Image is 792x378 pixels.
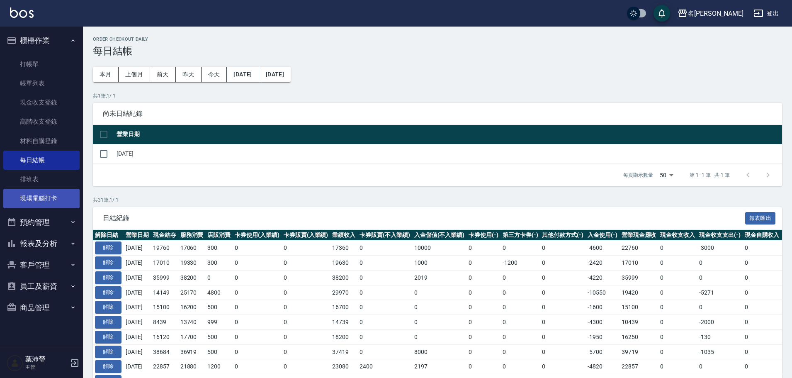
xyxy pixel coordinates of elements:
img: Person [7,355,23,371]
td: 0 [743,256,782,271]
td: 0 [540,329,585,344]
td: 0 [357,329,412,344]
td: 16700 [330,300,357,315]
td: 0 [743,270,782,285]
td: 0 [743,344,782,359]
div: 名[PERSON_NAME] [688,8,743,19]
p: 第 1–1 筆 共 1 筆 [690,171,730,179]
td: 14149 [151,285,178,300]
td: 38200 [178,270,206,285]
button: 解除 [95,331,121,344]
td: 13740 [178,315,206,330]
span: 尚未日結紀錄 [103,110,772,118]
td: 0 [233,256,282,271]
td: 0 [205,270,233,285]
td: 0 [466,270,500,285]
td: 35999 [151,270,178,285]
td: 2197 [412,359,467,374]
td: 0 [357,300,412,315]
button: 前天 [150,67,176,82]
th: 業績收入 [330,230,357,241]
td: -4300 [585,315,620,330]
td: 0 [658,285,697,300]
td: 0 [743,359,782,374]
button: 解除 [95,271,121,284]
td: 0 [743,285,782,300]
button: 櫃檯作業 [3,30,80,51]
td: [DATE] [124,241,151,256]
a: 打帳單 [3,55,80,74]
td: -1950 [585,329,620,344]
button: 本月 [93,67,119,82]
td: -4220 [585,270,620,285]
td: -1200 [500,256,540,271]
h3: 每日結帳 [93,45,782,57]
td: 10000 [412,241,467,256]
td: -130 [697,329,743,344]
td: 0 [540,359,585,374]
a: 每日結帳 [3,151,80,170]
td: 0 [282,344,330,359]
td: 22857 [620,359,658,374]
td: 2400 [357,359,412,374]
td: [DATE] [124,300,151,315]
td: 0 [282,241,330,256]
td: 14739 [330,315,357,330]
a: 現金收支登錄 [3,93,80,112]
a: 材料自購登錄 [3,132,80,151]
td: 38200 [330,270,357,285]
td: 22857 [151,359,178,374]
td: 0 [743,315,782,330]
td: 16200 [178,300,206,315]
td: 500 [205,300,233,315]
button: save [654,5,670,22]
td: [DATE] [124,359,151,374]
button: 報表及分析 [3,233,80,254]
td: 0 [500,241,540,256]
td: 0 [282,300,330,315]
td: -4820 [585,359,620,374]
td: 25170 [178,285,206,300]
td: 500 [205,344,233,359]
td: 0 [540,300,585,315]
th: 卡券使用(-) [466,230,500,241]
td: 15100 [620,300,658,315]
td: [DATE] [124,344,151,359]
td: 0 [500,359,540,374]
td: 16250 [620,329,658,344]
a: 高階收支登錄 [3,112,80,131]
td: 0 [412,300,467,315]
td: 0 [500,285,540,300]
td: [DATE] [124,315,151,330]
td: 38684 [151,344,178,359]
td: 500 [205,329,233,344]
th: 入金儲值(不入業績) [412,230,467,241]
td: 0 [357,270,412,285]
button: 解除 [95,301,121,314]
td: [DATE] [124,270,151,285]
td: 22760 [620,241,658,256]
td: [DATE] [124,256,151,271]
td: 0 [357,315,412,330]
td: 0 [743,329,782,344]
td: 0 [282,285,330,300]
td: 0 [697,256,743,271]
th: 卡券販賣(不入業績) [357,230,412,241]
td: -5271 [697,285,743,300]
td: 36919 [178,344,206,359]
td: 0 [466,256,500,271]
td: 0 [658,329,697,344]
td: 300 [205,241,233,256]
td: 0 [658,270,697,285]
button: 登出 [750,6,782,21]
td: 0 [540,285,585,300]
td: 29970 [330,285,357,300]
td: 0 [233,270,282,285]
button: 今天 [202,67,227,82]
td: 0 [500,344,540,359]
td: 0 [233,285,282,300]
button: 解除 [95,286,121,299]
td: 0 [658,300,697,315]
td: 0 [233,300,282,315]
td: 0 [282,329,330,344]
